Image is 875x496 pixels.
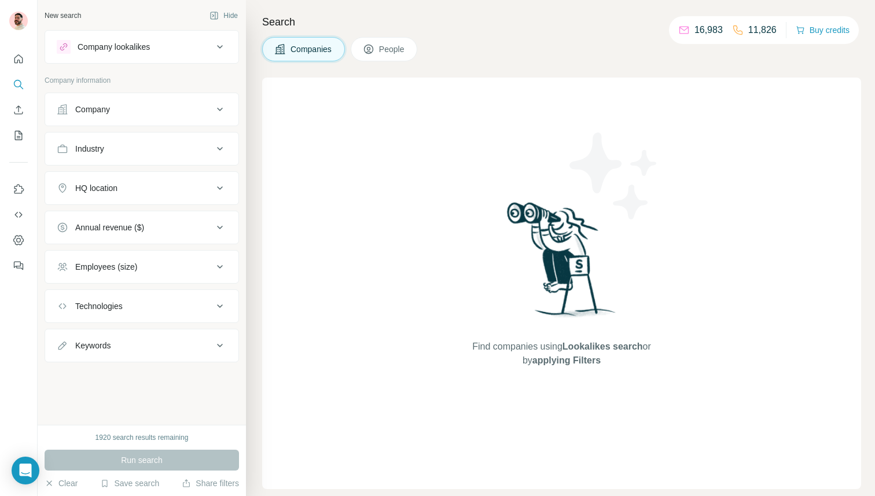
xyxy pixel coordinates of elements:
[45,95,238,123] button: Company
[75,104,110,115] div: Company
[95,432,189,443] div: 1920 search results remaining
[562,341,643,351] span: Lookalikes search
[201,7,246,24] button: Hide
[75,300,123,312] div: Technologies
[45,214,238,241] button: Annual revenue ($)
[9,74,28,95] button: Search
[9,255,28,276] button: Feedback
[45,135,238,163] button: Industry
[100,477,159,489] button: Save search
[469,340,654,368] span: Find companies using or by
[796,22,850,38] button: Buy credits
[45,75,239,86] p: Company information
[9,125,28,146] button: My lists
[75,340,111,351] div: Keywords
[75,182,117,194] div: HQ location
[9,230,28,251] button: Dashboard
[75,143,104,155] div: Industry
[75,261,137,273] div: Employees (size)
[45,174,238,202] button: HQ location
[78,41,150,53] div: Company lookalikes
[45,332,238,359] button: Keywords
[9,100,28,120] button: Enrich CSV
[9,12,28,30] img: Avatar
[75,222,144,233] div: Annual revenue ($)
[9,49,28,69] button: Quick start
[562,124,666,228] img: Surfe Illustration - Stars
[45,10,81,21] div: New search
[502,199,622,328] img: Surfe Illustration - Woman searching with binoculars
[45,292,238,320] button: Technologies
[291,43,333,55] span: Companies
[262,14,861,30] h4: Search
[694,23,723,37] p: 16,983
[12,457,39,484] div: Open Intercom Messenger
[45,253,238,281] button: Employees (size)
[45,477,78,489] button: Clear
[45,33,238,61] button: Company lookalikes
[9,179,28,200] button: Use Surfe on LinkedIn
[9,204,28,225] button: Use Surfe API
[748,23,777,37] p: 11,826
[532,355,601,365] span: applying Filters
[182,477,239,489] button: Share filters
[379,43,406,55] span: People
